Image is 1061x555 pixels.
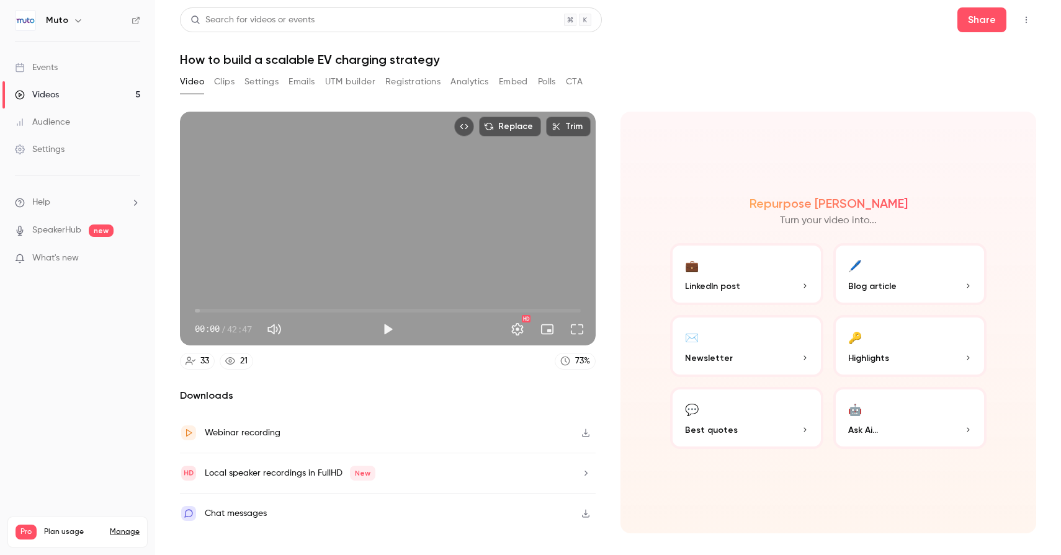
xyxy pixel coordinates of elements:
button: Share [957,7,1006,32]
button: Play [375,317,400,342]
span: Plan usage [44,527,102,537]
div: Audience [15,116,70,128]
div: 00:00 [195,322,252,335]
button: Full screen [565,317,589,342]
button: Settings [505,317,530,342]
button: Replace [479,117,541,136]
li: help-dropdown-opener [15,196,140,209]
div: Settings [15,143,65,156]
div: 💬 [685,399,699,419]
button: 🤖Ask Ai... [833,387,987,449]
button: Embed video [454,117,474,136]
div: Videos [15,89,59,101]
div: Events [15,61,58,74]
button: Clips [214,72,235,92]
div: 33 [200,355,209,368]
div: Search for videos or events [190,14,315,27]
button: Embed [499,72,528,92]
a: 73% [555,353,596,370]
span: New [350,466,375,481]
div: 💼 [685,255,699,275]
span: new [89,224,114,237]
span: Highlights [848,352,889,365]
span: Best quotes [685,424,738,437]
button: CTA [566,72,583,92]
a: SpeakerHub [32,224,81,237]
span: LinkedIn post [685,280,740,293]
button: 💬Best quotes [670,387,823,449]
h6: Muto [46,14,68,27]
button: Analytics [450,72,489,92]
button: Trim [546,117,591,136]
div: 73 % [575,355,590,368]
button: Emails [289,72,315,92]
div: Webinar recording [205,425,280,440]
button: Mute [262,317,287,342]
button: Polls [538,72,556,92]
img: Muto [16,11,35,30]
h2: Downloads [180,388,596,403]
div: 🖊️ [848,255,862,275]
div: Local speaker recordings in FullHD [205,466,375,481]
iframe: Noticeable Trigger [125,253,140,264]
button: 🖊️Blog article [833,243,987,305]
h2: Repurpose [PERSON_NAME] [750,196,908,211]
div: HD [522,315,530,322]
button: 💼LinkedIn post [670,243,823,305]
span: Pro [16,525,37,539]
span: Newsletter [685,352,733,365]
span: Ask Ai... [848,424,878,437]
button: ✉️Newsletter [670,315,823,377]
div: 21 [240,355,248,368]
h1: How to build a scalable EV charging strategy [180,52,1036,67]
button: UTM builder [325,72,375,92]
button: 🔑Highlights [833,315,987,377]
div: 🔑 [848,327,862,347]
div: Chat messages [205,506,267,521]
button: Video [180,72,204,92]
span: Blog article [848,280,897,293]
span: / [221,322,226,335]
span: 42:47 [227,322,252,335]
button: Registrations [385,72,441,92]
button: Turn on miniplayer [535,317,560,342]
button: Settings [244,72,279,92]
a: 33 [180,353,215,370]
button: Top Bar Actions [1016,10,1036,30]
p: Turn your video into... [780,213,877,228]
div: ✉️ [685,327,699,347]
a: 21 [220,353,253,370]
span: What's new [32,252,79,265]
span: 00:00 [195,322,220,335]
a: Manage [110,527,140,537]
span: Help [32,196,50,209]
div: 🤖 [848,399,862,419]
